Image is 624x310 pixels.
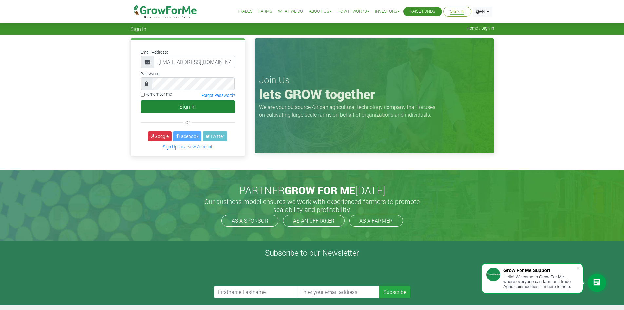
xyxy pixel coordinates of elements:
button: Sign In [141,100,235,113]
div: Grow For Me Support [503,268,576,273]
h2: PARTNER [DATE] [133,184,491,196]
a: About Us [309,8,331,15]
a: AS A FARMER [349,215,403,227]
h4: Subscribe to our Newsletter [8,248,616,258]
label: Remember me [141,91,172,97]
a: Trades [237,8,253,15]
input: Firstname Lastname [214,286,297,298]
a: Forgot Password? [201,93,235,98]
a: How it Works [337,8,369,15]
div: or [141,118,235,126]
input: Enter your email address [296,286,379,298]
a: AS A SPONSOR [221,215,278,227]
a: Raise Funds [410,8,435,15]
a: Sign Up for a New Account [163,144,212,149]
a: Investors [375,8,400,15]
p: We are your outsource African agricultural technology company that focuses on cultivating large s... [259,103,439,119]
span: Sign In [130,26,146,32]
a: Farms [258,8,272,15]
iframe: reCAPTCHA [214,260,313,286]
a: Sign In [450,8,464,15]
span: Home / Sign In [467,26,494,31]
button: Subscribe [379,286,410,298]
input: Remember me [141,93,145,97]
label: Password: [141,71,160,77]
h1: lets GROW together [259,86,490,102]
div: Hello! Welcome to Grow For Me where everyone can farm and trade Agric commodities. I'm here to help. [503,274,576,289]
h3: Join Us [259,74,490,86]
a: Google [148,131,172,141]
label: Email Address: [141,49,168,55]
input: Email Address [154,56,235,68]
h5: Our business model ensures we work with experienced farmers to promote scalability and profitabil... [198,197,427,213]
span: GROW FOR ME [285,183,355,197]
a: What We Do [278,8,303,15]
a: AS AN OFFTAKER [283,215,345,227]
a: EN [473,7,492,17]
